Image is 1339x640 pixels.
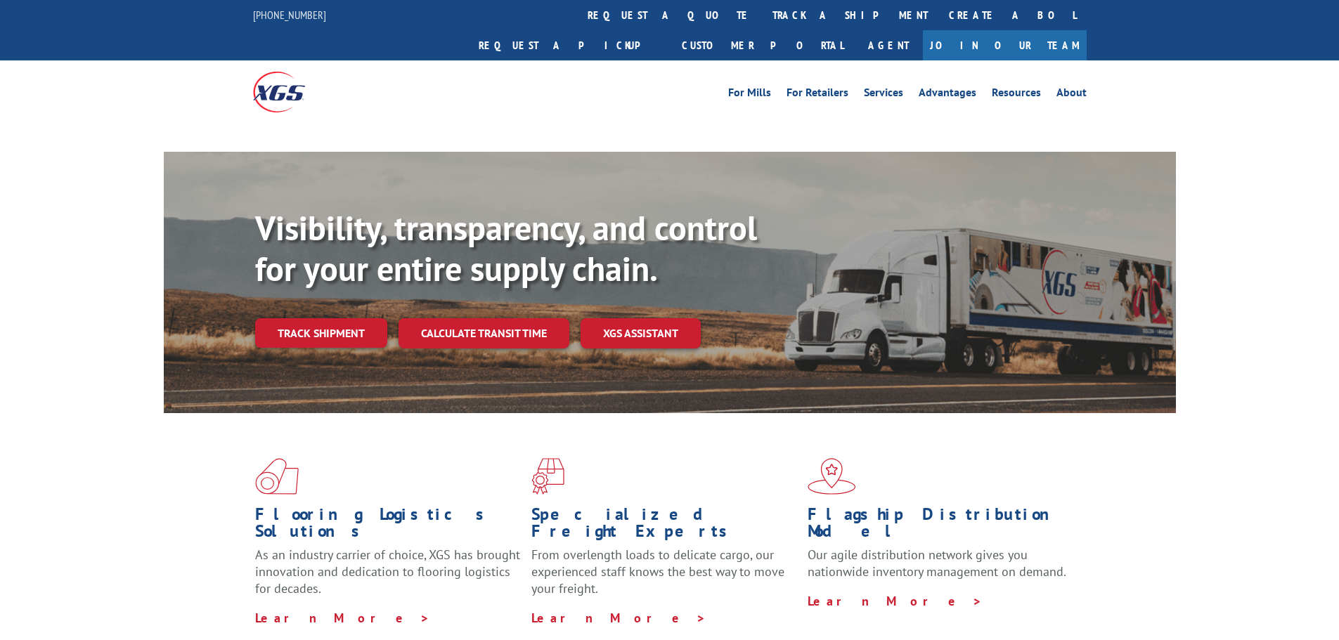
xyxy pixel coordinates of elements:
[808,506,1073,547] h1: Flagship Distribution Model
[581,318,701,348] a: XGS ASSISTANT
[854,30,923,60] a: Agent
[399,318,569,348] a: Calculate transit time
[255,206,757,290] b: Visibility, transparency, and control for your entire supply chain.
[919,87,976,103] a: Advantages
[468,30,671,60] a: Request a pickup
[255,506,521,547] h1: Flooring Logistics Solutions
[808,593,983,609] a: Learn More >
[255,547,520,596] span: As an industry carrier of choice, XGS has brought innovation and dedication to flooring logistics...
[787,87,848,103] a: For Retailers
[253,8,326,22] a: [PHONE_NUMBER]
[531,506,797,547] h1: Specialized Freight Experts
[923,30,1087,60] a: Join Our Team
[255,318,387,348] a: Track shipment
[1056,87,1087,103] a: About
[531,547,797,609] p: From overlength loads to delicate cargo, our experienced staff knows the best way to move your fr...
[671,30,854,60] a: Customer Portal
[255,610,430,626] a: Learn More >
[992,87,1041,103] a: Resources
[808,547,1066,580] span: Our agile distribution network gives you nationwide inventory management on demand.
[808,458,856,495] img: xgs-icon-flagship-distribution-model-red
[728,87,771,103] a: For Mills
[531,610,706,626] a: Learn More >
[255,458,299,495] img: xgs-icon-total-supply-chain-intelligence-red
[864,87,903,103] a: Services
[531,458,564,495] img: xgs-icon-focused-on-flooring-red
